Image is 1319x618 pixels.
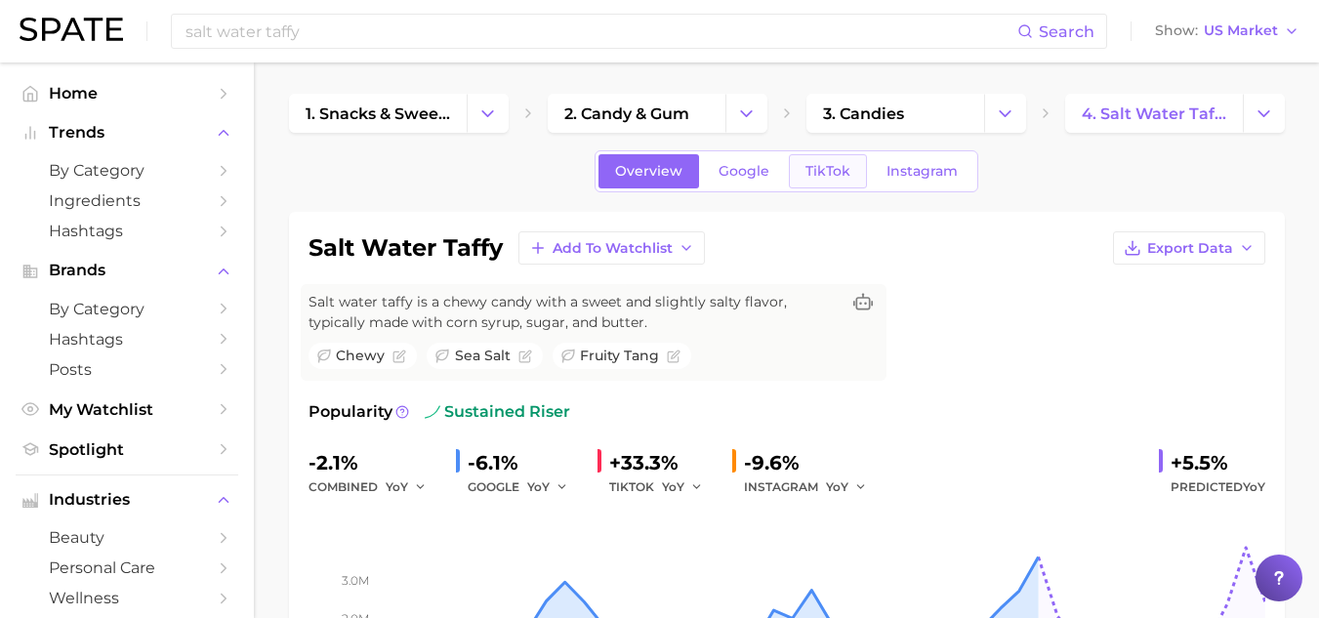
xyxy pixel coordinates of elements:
span: Predicted [1171,475,1265,499]
input: Search here for a brand, industry, or ingredient [184,15,1017,48]
button: Flag as miscategorized or irrelevant [667,350,680,363]
span: fruity tang [580,346,659,366]
span: Overview [615,163,682,180]
span: Spotlight [49,440,205,459]
span: sustained riser [425,400,570,424]
button: Change Category [725,94,767,133]
span: YoY [826,478,848,495]
button: Change Category [984,94,1026,133]
span: Popularity [309,400,392,424]
div: GOOGLE [468,475,582,499]
a: Spotlight [16,434,238,465]
button: Add to Watchlist [518,231,705,265]
span: Hashtags [49,222,205,240]
span: TikTok [805,163,850,180]
span: wellness [49,589,205,607]
span: Industries [49,491,205,509]
a: Posts [16,354,238,385]
span: 1. snacks & sweets [306,104,450,123]
span: Salt water taffy is a chewy candy with a sweet and slightly salty flavor, typically made with cor... [309,292,840,333]
button: Change Category [467,94,509,133]
button: YoY [386,475,428,499]
span: 3. candies [823,104,904,123]
a: by Category [16,294,238,324]
span: 4. salt water taffy [1082,104,1226,123]
span: Show [1155,25,1198,36]
button: YoY [527,475,569,499]
span: Trends [49,124,205,142]
span: Brands [49,262,205,279]
span: Hashtags [49,330,205,349]
a: 4. salt water taffy [1065,94,1243,133]
span: YoY [662,478,684,495]
span: YoY [1243,479,1265,494]
a: Overview [598,154,699,188]
a: Instagram [870,154,974,188]
div: TIKTOK [609,475,717,499]
span: chewy [336,346,385,366]
span: Google [719,163,769,180]
a: Google [702,154,786,188]
button: Export Data [1113,231,1265,265]
img: sustained riser [425,404,440,420]
div: -9.6% [744,447,881,478]
span: My Watchlist [49,400,205,419]
img: SPATE [20,18,123,41]
h1: salt water taffy [309,236,503,260]
span: 2. candy & gum [564,104,689,123]
button: Change Category [1243,94,1285,133]
a: Home [16,78,238,108]
span: beauty [49,528,205,547]
span: by Category [49,300,205,318]
a: 3. candies [806,94,984,133]
button: YoY [662,475,704,499]
a: Ingredients [16,185,238,216]
span: Add to Watchlist [553,240,673,257]
button: Brands [16,256,238,285]
a: 1. snacks & sweets [289,94,467,133]
span: Posts [49,360,205,379]
a: Hashtags [16,324,238,354]
span: Search [1039,22,1094,41]
span: US Market [1204,25,1278,36]
span: Export Data [1147,240,1233,257]
a: beauty [16,522,238,553]
button: Industries [16,485,238,515]
span: YoY [527,478,550,495]
a: TikTok [789,154,867,188]
button: Flag as miscategorized or irrelevant [518,350,532,363]
button: Trends [16,118,238,147]
a: My Watchlist [16,394,238,425]
a: personal care [16,553,238,583]
div: INSTAGRAM [744,475,881,499]
span: sea salt [455,346,511,366]
div: +33.3% [609,447,717,478]
div: combined [309,475,440,499]
button: ShowUS Market [1150,19,1304,44]
div: -2.1% [309,447,440,478]
a: Hashtags [16,216,238,246]
span: Ingredients [49,191,205,210]
button: Flag as miscategorized or irrelevant [392,350,406,363]
span: Instagram [886,163,958,180]
span: Home [49,84,205,103]
div: -6.1% [468,447,582,478]
a: by Category [16,155,238,185]
span: YoY [386,478,408,495]
span: by Category [49,161,205,180]
a: wellness [16,583,238,613]
button: YoY [826,475,868,499]
span: personal care [49,558,205,577]
a: 2. candy & gum [548,94,725,133]
div: +5.5% [1171,447,1265,478]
